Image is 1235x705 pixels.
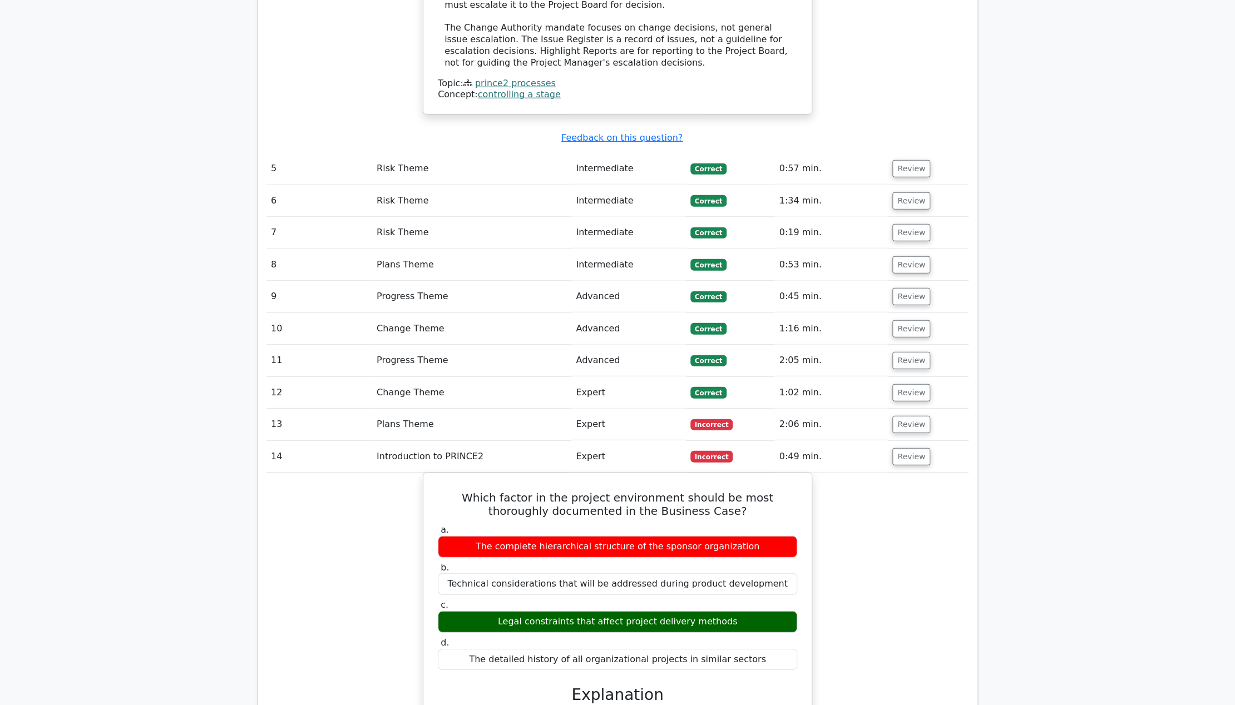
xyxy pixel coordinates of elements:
button: Review [892,256,930,274]
button: Review [892,160,930,177]
td: 14 [266,441,372,473]
td: Introduction to PRINCE2 [372,441,571,473]
span: Correct [690,387,727,398]
span: a. [441,524,449,535]
span: Incorrect [690,419,733,430]
span: b. [441,562,449,573]
span: Correct [690,259,727,270]
div: Topic: [438,78,797,90]
td: 0:53 min. [774,249,888,281]
td: Change Theme [372,313,571,345]
td: Intermediate [571,185,685,217]
td: 7 [266,217,372,249]
span: Correct [690,355,727,366]
td: 0:49 min. [774,441,888,473]
div: Concept: [438,89,797,101]
td: Expert [571,377,685,409]
td: 2:05 min. [774,345,888,376]
td: 0:57 min. [774,153,888,185]
div: The complete hierarchical structure of the sponsor organization [438,536,797,558]
td: Progress Theme [372,345,571,376]
td: 1:34 min. [774,185,888,217]
td: Intermediate [571,153,685,185]
td: Progress Theme [372,281,571,312]
h5: Which factor in the project environment should be most thoroughly documented in the Business Case? [437,491,798,518]
td: 9 [266,281,372,312]
td: 12 [266,377,372,409]
td: Intermediate [571,249,685,281]
div: Technical considerations that will be addressed during product development [438,573,797,595]
td: Intermediate [571,217,685,249]
td: 6 [266,185,372,217]
td: 13 [266,409,372,440]
td: 1:16 min. [774,313,888,345]
span: Correct [690,227,727,239]
div: The detailed history of all organizational projects in similar sectors [438,649,797,671]
td: Advanced [571,313,685,345]
td: Expert [571,409,685,440]
a: controlling a stage [478,89,561,100]
span: Correct [690,163,727,175]
td: 0:45 min. [774,281,888,312]
td: 5 [266,153,372,185]
td: Advanced [571,281,685,312]
td: Advanced [571,345,685,376]
span: Correct [690,195,727,206]
td: 2:06 min. [774,409,888,440]
button: Review [892,448,930,465]
button: Review [892,416,930,433]
button: Review [892,224,930,241]
h3: Explanation [444,686,791,704]
td: Change Theme [372,377,571,409]
td: 11 [266,345,372,376]
td: Expert [571,441,685,473]
div: Legal constraints that affect project delivery methods [438,611,797,633]
td: 0:19 min. [774,217,888,249]
td: Risk Theme [372,217,571,249]
td: 8 [266,249,372,281]
button: Review [892,320,930,337]
td: 10 [266,313,372,345]
span: c. [441,599,448,610]
td: Risk Theme [372,185,571,217]
span: d. [441,637,449,648]
button: Review [892,192,930,210]
a: prince2 processes [475,78,556,88]
td: Plans Theme [372,249,571,281]
span: Correct [690,291,727,302]
button: Review [892,384,930,401]
button: Review [892,288,930,305]
a: Feedback on this question? [561,132,683,143]
span: Correct [690,323,727,334]
td: Risk Theme [372,153,571,185]
td: Plans Theme [372,409,571,440]
span: Incorrect [690,451,733,462]
td: 1:02 min. [774,377,888,409]
button: Review [892,352,930,369]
